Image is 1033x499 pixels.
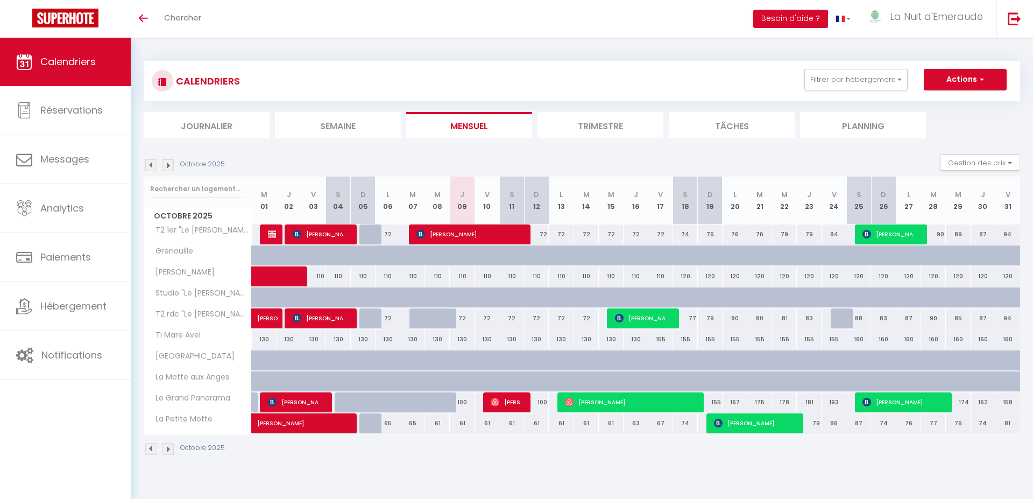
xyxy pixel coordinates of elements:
button: Actions [924,69,1007,90]
div: 110 [524,266,549,286]
div: 158 [995,392,1020,412]
div: 79 [772,224,797,244]
span: [PERSON_NAME] [416,224,523,244]
span: [GEOGRAPHIC_DATA] [146,350,237,362]
div: 110 [425,266,450,286]
th: 03 [301,177,326,224]
abbr: V [658,189,663,200]
div: 120 [772,266,797,286]
div: 72 [524,224,549,244]
div: 130 [450,329,475,349]
div: 110 [648,266,673,286]
th: 25 [846,177,871,224]
th: 28 [921,177,946,224]
abbr: V [311,189,316,200]
div: 178 [772,392,797,412]
li: Trimestre [537,112,663,138]
div: 72 [524,308,549,328]
div: 80 [747,308,772,328]
abbr: M [409,189,416,200]
a: [PERSON_NAME] [252,413,277,434]
div: 76 [946,413,971,433]
abbr: M [434,189,441,200]
span: [PERSON_NAME] [615,308,673,328]
div: 76 [723,224,747,244]
span: T2 rdc "Le [PERSON_NAME]" [146,308,253,320]
span: La Motte aux Anges [146,371,232,383]
div: 74 [673,224,698,244]
div: 83 [871,308,896,328]
div: 120 [747,266,772,286]
th: 29 [946,177,971,224]
div: 130 [326,329,351,349]
div: 87 [971,224,995,244]
div: 181 [797,392,822,412]
div: 87 [896,308,921,328]
li: Semaine [275,112,401,138]
div: 81 [995,413,1020,433]
div: 89 [946,224,971,244]
abbr: L [560,189,563,200]
div: 160 [921,329,946,349]
p: Octobre 2025 [180,159,225,170]
div: 79 [797,224,822,244]
img: ... [867,10,883,24]
div: 100 [524,392,549,412]
span: T2 1er "Le [PERSON_NAME]" [146,224,253,236]
th: 06 [376,177,400,224]
span: Messages [40,152,89,166]
span: La Petite Motte [146,413,215,425]
div: 160 [971,329,995,349]
div: 130 [277,329,301,349]
button: Gestion des prix [940,154,1020,171]
div: 79 [797,413,822,433]
div: 83 [797,308,822,328]
h3: CALENDRIERS [173,69,240,93]
div: 61 [450,413,475,433]
th: 14 [574,177,599,224]
th: 22 [772,177,797,224]
div: 120 [995,266,1020,286]
div: 72 [624,224,648,244]
div: 110 [549,266,574,286]
div: 72 [599,224,624,244]
th: 23 [797,177,822,224]
div: 160 [871,329,896,349]
abbr: J [634,189,638,200]
div: 76 [896,413,921,433]
th: 07 [400,177,425,224]
img: Super Booking [32,9,98,27]
div: 110 [450,266,475,286]
div: 193 [822,392,846,412]
abbr: M [756,189,763,200]
th: 12 [524,177,549,224]
div: 130 [599,329,624,349]
abbr: D [707,189,713,200]
abbr: S [683,189,688,200]
span: Studio "Le [PERSON_NAME]" [146,287,253,299]
div: 130 [400,329,425,349]
abbr: M [261,189,267,200]
div: 90 [921,308,946,328]
span: Le Grand Panorama [146,392,233,404]
div: 72 [499,308,524,328]
div: 160 [946,329,971,349]
div: 76 [698,224,723,244]
span: [PERSON_NAME] [565,392,697,412]
img: logout [1008,12,1021,25]
span: [PERSON_NAME] [293,224,350,244]
abbr: D [360,189,366,200]
div: 110 [376,266,400,286]
th: 16 [624,177,648,224]
div: 72 [475,308,499,328]
div: 155 [723,329,747,349]
div: 63 [624,413,648,433]
div: 76 [747,224,772,244]
div: 130 [252,329,277,349]
div: 72 [574,308,599,328]
span: Notifications [41,348,102,362]
div: 155 [747,329,772,349]
span: [PERSON_NAME] [862,224,920,244]
div: 110 [499,266,524,286]
div: 74 [871,413,896,433]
